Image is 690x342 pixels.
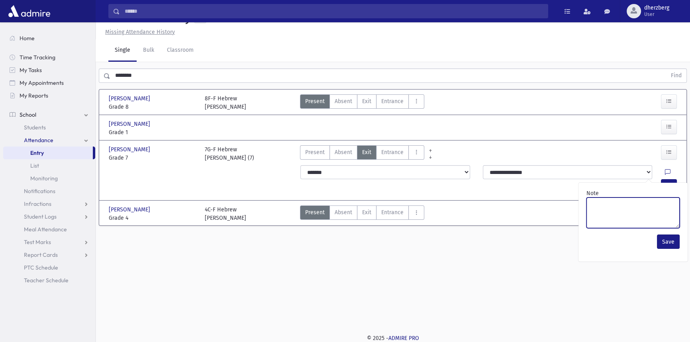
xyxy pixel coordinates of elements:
[362,97,371,106] span: Exit
[30,175,58,182] span: Monitoring
[3,64,95,76] a: My Tasks
[109,214,197,222] span: Grade 4
[109,154,197,162] span: Grade 7
[3,185,95,197] a: Notifications
[3,236,95,248] a: Test Marks
[24,238,51,246] span: Test Marks
[24,213,57,220] span: Student Logs
[24,264,58,271] span: PTC Schedule
[161,39,200,62] a: Classroom
[3,108,95,121] a: School
[109,145,152,154] span: [PERSON_NAME]
[644,11,669,18] span: User
[24,124,46,131] span: Students
[300,94,424,111] div: AttTypes
[3,159,95,172] a: List
[657,235,680,249] button: Save
[3,134,95,147] a: Attendance
[335,148,352,156] span: Absent
[381,97,404,106] span: Entrance
[20,66,42,74] span: My Tasks
[3,210,95,223] a: Student Logs
[120,4,548,18] input: Search
[24,137,53,144] span: Attendance
[24,188,55,195] span: Notifications
[30,162,39,169] span: List
[109,128,197,137] span: Grade 1
[24,200,51,207] span: Infractions
[108,39,137,62] a: Single
[666,69,686,82] button: Find
[3,172,95,185] a: Monitoring
[362,208,371,217] span: Exit
[586,189,599,197] label: Note
[644,5,669,11] span: dherzberg
[137,39,161,62] a: Bulk
[3,147,93,159] a: Entry
[3,274,95,287] a: Teacher Schedule
[3,223,95,236] a: Meal Attendance
[300,205,424,222] div: AttTypes
[305,97,325,106] span: Present
[3,32,95,45] a: Home
[109,120,152,128] span: [PERSON_NAME]
[205,94,246,111] div: 8F-F Hebrew [PERSON_NAME]
[3,89,95,102] a: My Reports
[20,111,36,118] span: School
[205,205,246,222] div: 4C-F Hebrew [PERSON_NAME]
[3,76,95,89] a: My Appointments
[20,92,48,99] span: My Reports
[3,248,95,261] a: Report Cards
[20,79,64,86] span: My Appointments
[24,226,67,233] span: Meal Attendance
[381,208,404,217] span: Entrance
[305,148,325,156] span: Present
[335,208,352,217] span: Absent
[6,3,52,19] img: AdmirePro
[3,51,95,64] a: Time Tracking
[381,148,404,156] span: Entrance
[205,145,254,162] div: 7G-F Hebrew [PERSON_NAME] (7)
[24,251,58,258] span: Report Cards
[3,261,95,274] a: PTC Schedule
[109,94,152,103] span: [PERSON_NAME]
[305,208,325,217] span: Present
[362,148,371,156] span: Exit
[3,121,95,134] a: Students
[30,149,44,156] span: Entry
[20,54,55,61] span: Time Tracking
[105,29,175,35] u: Missing Attendance History
[335,97,352,106] span: Absent
[3,197,95,210] a: Infractions
[109,103,197,111] span: Grade 8
[109,205,152,214] span: [PERSON_NAME]
[20,35,35,42] span: Home
[102,29,175,35] a: Missing Attendance History
[24,277,69,284] span: Teacher Schedule
[300,145,424,162] div: AttTypes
